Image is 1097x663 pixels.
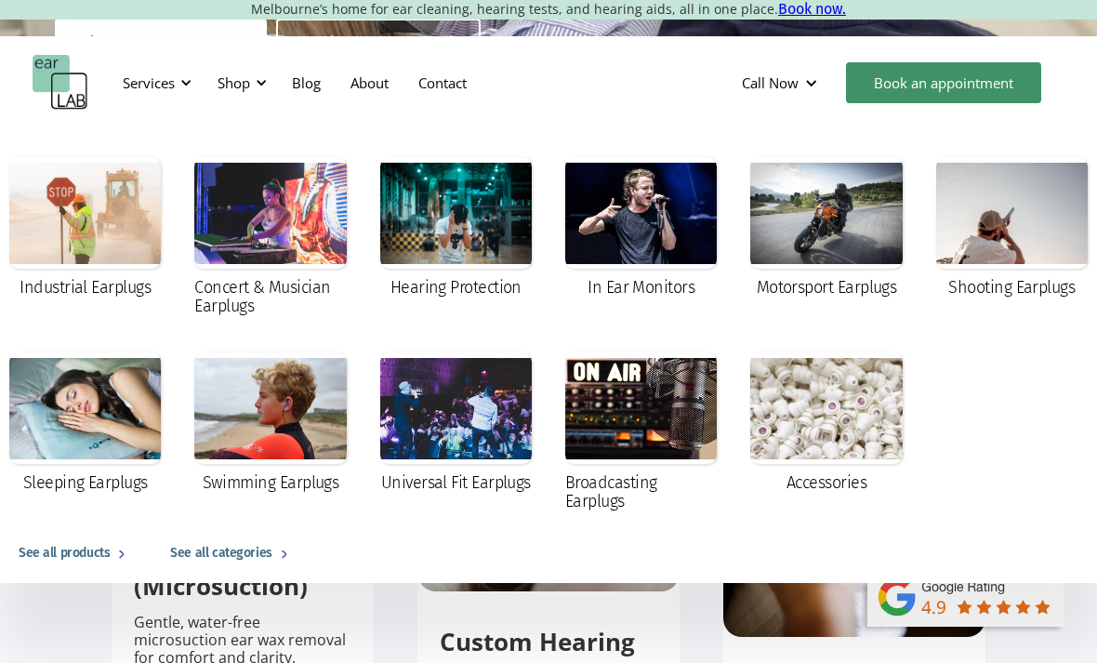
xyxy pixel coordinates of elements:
div: Industrial Earplugs [20,278,151,297]
a: Universal Fit Earplugs [371,343,541,505]
a: Motorsport Earplugs [741,148,911,310]
div: Motorsport Earplugs [757,278,897,297]
a: In Ear Monitors [556,148,726,310]
div: See all categories [170,542,271,564]
div: Concert & Musician Earplugs [194,278,346,315]
a: Concert & Musician Earplugs [185,148,355,328]
a: About [336,56,403,110]
a: Hearing Protection [371,148,541,310]
a: See all categories [152,524,313,583]
a: Swimming Earplugs [185,343,355,505]
div: Shop [206,55,272,111]
a: Accessories [741,343,911,505]
div: Accessories [786,473,866,492]
div: Hearing Protection [390,278,522,297]
a: Shooting Earplugs [927,148,1097,310]
a: Broadcasting Earplugs [556,343,726,524]
div: Services [123,73,175,92]
div: Universal Fit Earplugs [381,473,531,492]
a: Book an appointment [846,62,1041,103]
a: home [33,55,88,111]
div: Swimming Earplugs [203,473,339,492]
div: Services [112,55,197,111]
div: Call Now [742,73,799,92]
div: Sleeping Earplugs [23,473,148,492]
div: In Ear Monitors [588,278,694,297]
div: Shop [218,73,250,92]
a: Blog [277,56,336,110]
div: Shooting Earplugs [948,278,1075,297]
div: Call Now [727,55,837,111]
div: See all products [19,542,110,564]
div: Broadcasting Earplugs [565,473,717,511]
a: Contact [403,56,482,110]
